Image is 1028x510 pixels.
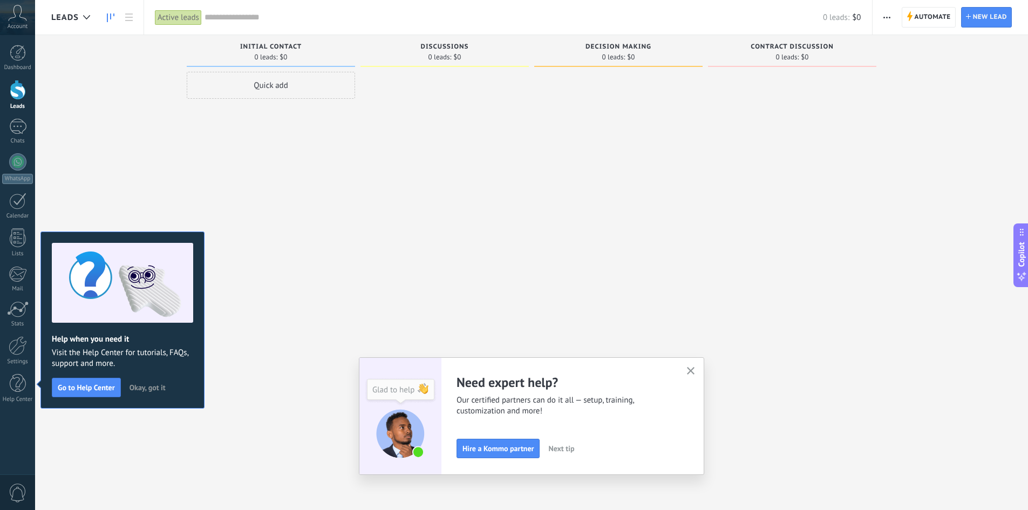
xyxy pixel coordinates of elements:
[751,43,833,51] span: Contract discussion
[155,10,202,25] div: Active leads
[428,54,452,60] span: 0 leads:
[548,445,574,452] span: Next tip
[187,72,355,99] div: Quick add
[2,396,33,403] div: Help Center
[58,384,115,391] span: Go to Help Center
[457,374,673,391] h2: Need expert help?
[52,348,193,369] span: Visit the Help Center for tutorials, FAQs, support and more.
[51,12,79,23] span: Leads
[462,445,534,452] span: Hire a Kommo partner
[240,43,302,51] span: Initial contact
[457,395,673,417] span: Our certified partners can do it all — setup, training, customization and more!
[52,334,193,344] h2: Help when you need it
[2,174,33,184] div: WhatsApp
[2,358,33,365] div: Settings
[2,138,33,145] div: Chats
[776,54,799,60] span: 0 leads:
[130,384,166,391] span: Okay, got it
[1016,242,1027,267] span: Copilot
[823,12,849,23] span: 0 leads:
[52,378,121,397] button: Go to Help Center
[2,64,33,71] div: Dashboard
[713,43,871,52] div: Contract discussion
[125,379,171,396] button: Okay, got it
[961,7,1012,28] a: New lead
[101,7,120,28] a: Leads
[2,213,33,220] div: Calendar
[192,43,350,52] div: Initial contact
[366,43,523,52] div: Discussions
[2,285,33,293] div: Mail
[420,43,468,51] span: Discussions
[586,43,651,51] span: Decision making
[543,440,579,457] button: Next tip
[852,12,861,23] span: $0
[902,7,956,28] a: Automate
[453,54,461,60] span: $0
[801,54,808,60] span: $0
[2,250,33,257] div: Lists
[602,54,625,60] span: 0 leads:
[2,321,33,328] div: Stats
[2,103,33,110] div: Leads
[120,7,138,28] a: List
[879,7,895,28] button: More
[280,54,287,60] span: $0
[457,439,540,458] button: Hire a Kommo partner
[973,8,1007,27] span: New lead
[255,54,278,60] span: 0 leads:
[915,8,951,27] span: Automate
[8,23,28,30] span: Account
[627,54,635,60] span: $0
[540,43,697,52] div: Decision making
